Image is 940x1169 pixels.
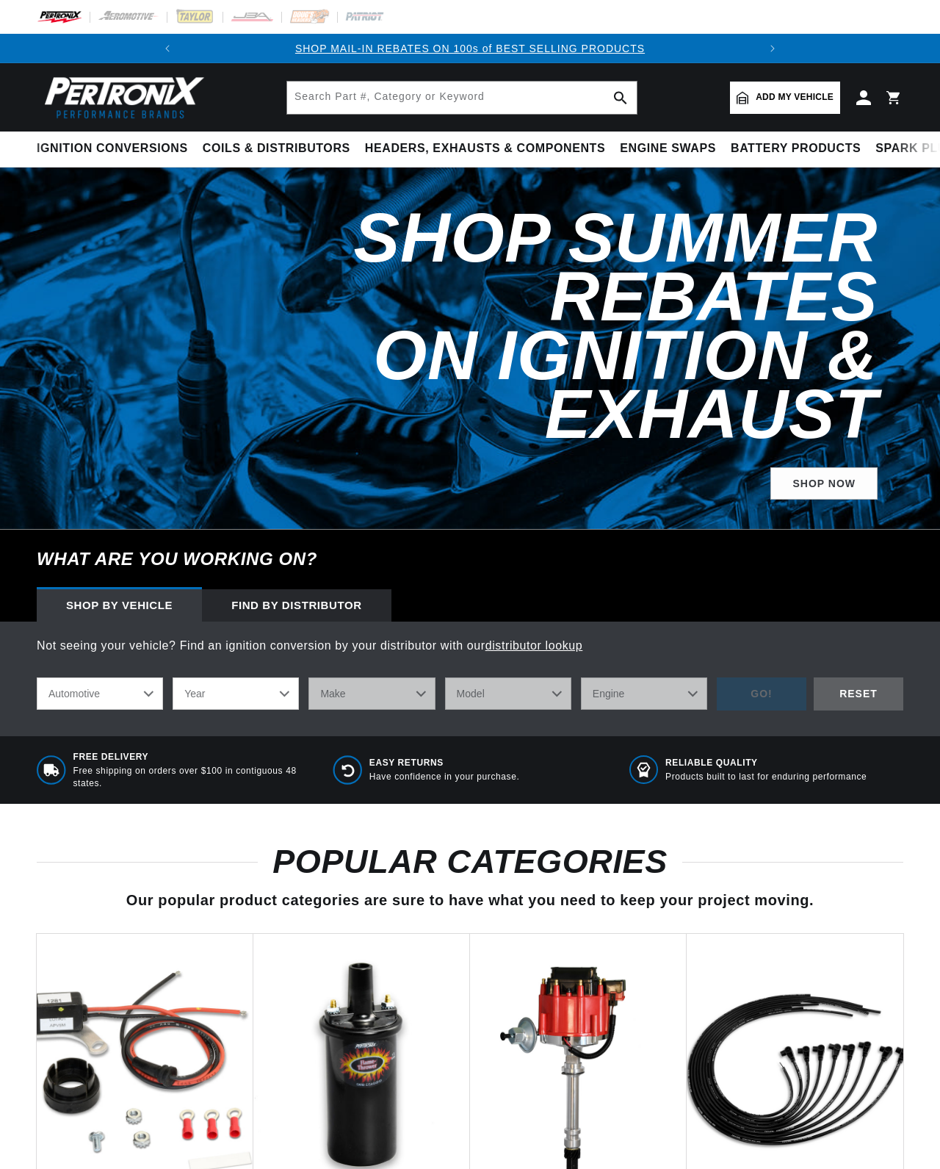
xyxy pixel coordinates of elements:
input: Search Part #, Category or Keyword [287,82,637,114]
div: Find by Distributor [202,589,391,622]
button: Translation missing: en.sections.announcements.previous_announcement [153,34,182,63]
select: Engine [581,677,707,710]
select: Year [173,677,299,710]
summary: Battery Products [723,132,868,166]
button: search button [604,82,637,114]
summary: Ignition Conversions [37,132,195,166]
a: distributor lookup [485,639,583,652]
select: Model [445,677,571,710]
a: SHOP NOW [770,467,878,500]
select: Ride Type [37,677,163,710]
p: Products built to last for enduring performance [665,771,867,783]
span: Free Delivery [73,751,311,763]
div: RESET [814,677,903,711]
a: Add my vehicle [730,82,840,114]
p: Free shipping on orders over $100 in contiguous 48 states. [73,765,311,790]
span: Battery Products [731,141,861,157]
span: Our popular product categories are sure to have what you need to keep your project moving. [126,892,814,908]
span: Coils & Distributors [203,141,350,157]
div: 1 of 2 [182,40,759,57]
h2: POPULAR CATEGORIES [37,848,903,876]
div: Announcement [182,40,759,57]
span: RELIABLE QUALITY [665,757,867,769]
span: Easy Returns [369,757,520,769]
span: Add my vehicle [756,90,834,104]
img: Pertronix [37,72,206,123]
span: Headers, Exhausts & Components [365,141,605,157]
h2: Shop Summer Rebates on Ignition & Exhaust [250,209,878,444]
p: Have confidence in your purchase. [369,771,520,783]
span: Ignition Conversions [37,141,188,157]
div: Shop by vehicle [37,589,202,622]
button: Translation missing: en.sections.announcements.next_announcement [758,34,787,63]
span: Engine Swaps [620,141,716,157]
p: Not seeing your vehicle? Find an ignition conversion by your distributor with our [37,636,903,655]
a: SHOP MAIL-IN REBATES ON 100s of BEST SELLING PRODUCTS [295,43,645,54]
summary: Headers, Exhausts & Components [358,132,612,166]
select: Make [308,677,435,710]
summary: Engine Swaps [612,132,723,166]
summary: Coils & Distributors [195,132,358,166]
